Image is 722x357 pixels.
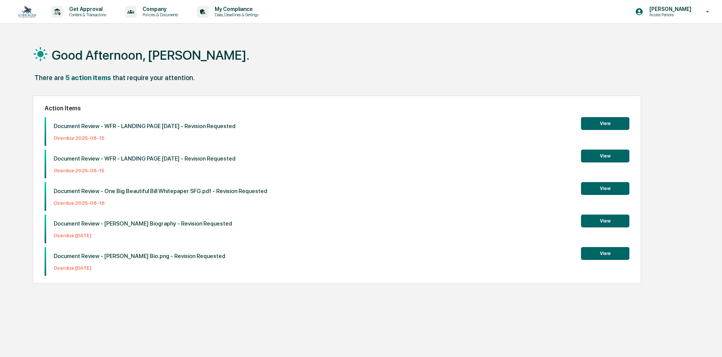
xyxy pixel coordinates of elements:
h1: Good Afternoon, [PERSON_NAME]. [52,48,249,63]
p: Document Review - [PERSON_NAME] Biography - Revision Requested [54,220,232,227]
button: View [581,117,629,130]
div: There are [34,74,64,82]
p: My Compliance [209,6,262,12]
p: Overdue: [DATE] [54,233,232,238]
a: View [581,217,629,224]
img: logo [18,6,36,18]
p: Overdue: 2025-08-18 [54,200,267,206]
p: Policies & Documents [136,12,182,17]
p: Access Persons [643,12,695,17]
p: Document Review - WFR - LANDING PAGE [DATE] - Revision Requested [54,123,236,130]
p: [PERSON_NAME] [643,6,695,12]
p: Content & Transactions [63,12,110,17]
a: View [581,249,629,257]
div: that require your attention. [113,74,195,82]
button: View [581,182,629,195]
p: Get Approval [63,6,110,12]
button: View [581,247,629,260]
p: Company [136,6,182,12]
p: Document Review - [PERSON_NAME] Bio.png - Revision Requested [54,253,225,260]
a: View [581,184,629,192]
p: Overdue: 2025-08-15 [54,168,236,173]
p: Document Review - WFR - LANDING PAGE [DATE] - Revision Requested [54,155,236,162]
h2: Action Items [45,105,629,112]
p: Data, Deadlines & Settings [209,12,262,17]
button: View [581,215,629,227]
div: 5 action items [65,74,111,82]
button: View [581,150,629,162]
p: Overdue: 2025-08-15 [54,135,236,141]
p: Overdue: [DATE] [54,265,225,271]
a: View [581,119,629,127]
a: View [581,152,629,159]
p: Document Review - One Big Beautiful Bill Whitepaper SFG.pdf - Revision Requested [54,188,267,195]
